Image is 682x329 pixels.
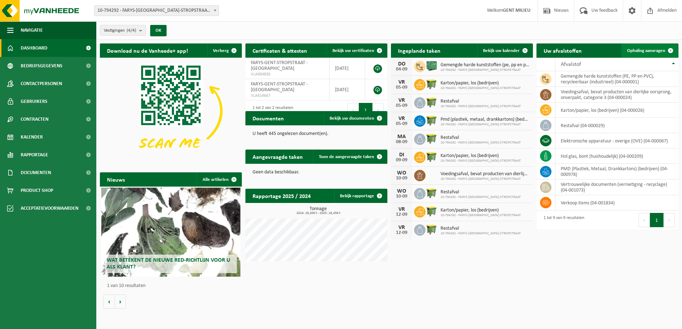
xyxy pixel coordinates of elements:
[104,25,136,36] span: Vestigingen
[395,212,409,217] div: 12-09
[441,189,521,195] span: Restafval
[555,148,678,164] td: hol glas, bont (huishoudelijk) (04-000209)
[426,78,438,90] img: WB-1100-HPE-GN-50
[100,43,195,57] h2: Download nu de Vanheede+ app!
[249,102,293,118] div: 1 tot 2 van 2 resultaten
[253,170,380,175] p: Geen data beschikbaar.
[395,134,409,140] div: MA
[441,171,529,177] span: Voedingsafval, bevat producten van dierlijke oorsprong, onverpakt, categorie 3
[107,283,238,288] p: 1 van 10 resultaten
[21,182,53,199] span: Product Shop
[555,195,678,210] td: verkoop items (04-001834)
[395,103,409,108] div: 05-09
[395,116,409,121] div: VR
[441,141,521,145] span: 10-794292 - FARYS-[GEOGRAPHIC_DATA]-STROPSTRAAT
[426,187,438,199] img: WB-1100-HPE-GN-50
[245,150,310,163] h2: Aangevraagde taken
[441,153,521,159] span: Karton/papier, los (bedrijven)
[627,48,665,53] span: Ophaling aanvragen
[426,223,438,235] img: WB-1100-HPE-GN-50
[555,87,678,103] td: voedingsafval, bevat producten van dierlijke oorsprong, onverpakt, categorie 3 (04-000024)
[555,179,678,195] td: vertrouwelijke documenten (vernietiging - recyclage) (04-001073)
[150,25,167,36] button: OK
[395,225,409,230] div: VR
[251,60,308,71] span: FARYS-GENT-STROPSTRAAT - [GEOGRAPHIC_DATA]
[395,188,409,194] div: WO
[426,96,438,108] img: WB-1100-HPE-GN-50
[21,93,47,110] span: Gebruikers
[483,48,520,53] span: Bekijk uw kalender
[100,58,242,164] img: Download de VHEPlus App
[101,188,240,277] a: Wat betekent de nieuwe RED-richtlijn voor u als klant?
[395,98,409,103] div: VR
[540,212,584,228] div: 1 tot 9 van 9 resultaten
[95,6,219,16] span: 10-794292 - FARYS-GENT-STROPSTRAAT - GENT
[441,208,521,213] span: Karton/papier, los (bedrijven)
[441,86,521,90] span: 10-794292 - FARYS-[GEOGRAPHIC_DATA]-STROPSTRAAT
[395,176,409,181] div: 10-09
[249,211,387,215] span: 2024: 26,830 t - 2025: 18,456 t
[313,150,387,164] a: Toon de aangevraagde taken
[395,140,409,145] div: 08-09
[245,189,318,203] h2: Rapportage 2025 / 2024
[441,231,521,236] span: 10-794292 - FARYS-[GEOGRAPHIC_DATA]-STROPSTRAAT
[395,79,409,85] div: VR
[330,116,374,121] span: Bekijk uw documenten
[395,67,409,72] div: 04-09
[391,43,448,57] h2: Ingeplande taken
[100,172,132,186] h2: Nieuws
[555,118,678,133] td: restafval (04-000029)
[395,152,409,158] div: DI
[441,68,529,72] span: 10-794292 - FARYS-[GEOGRAPHIC_DATA]-STROPSTRAAT
[21,110,49,128] span: Contracten
[251,72,324,77] span: VLA904830
[207,43,241,58] button: Verberg
[21,199,78,217] span: Acceptatievoorwaarden
[555,103,678,118] td: karton/papier, los (bedrijven) (04-000026)
[330,79,366,100] td: [DATE]
[103,294,115,309] button: Vorige
[555,71,678,87] td: gemengde harde kunststoffen (PE, PP en PVC), recycleerbaar (industrieel) (04-000001)
[441,159,521,163] span: 10-794292 - FARYS-[GEOGRAPHIC_DATA]-STROPSTRAAT
[395,230,409,235] div: 12-09
[332,48,374,53] span: Bekijk uw certificaten
[347,103,359,117] button: Previous
[536,43,589,57] h2: Uw afvalstoffen
[441,195,521,199] span: 10-794292 - FARYS-[GEOGRAPHIC_DATA]-STROPSTRAAT
[650,213,664,227] button: 1
[441,177,529,181] span: 10-794292 - FARYS-[GEOGRAPHIC_DATA]-STROPSTRAAT
[395,170,409,176] div: WO
[441,226,521,231] span: Restafval
[115,294,126,309] button: Volgende
[395,61,409,67] div: DO
[621,43,678,58] a: Ophaling aanvragen
[324,111,387,125] a: Bekijk uw documenten
[555,133,678,148] td: elektronische apparatuur - overige (OVE) (04-000067)
[426,151,438,163] img: WB-1100-HPE-GN-50
[555,164,678,179] td: PMD (Plastiek, Metaal, Drankkartons) (bedrijven) (04-000978)
[100,25,146,36] button: Vestigingen(4/4)
[127,28,136,33] count: (4/4)
[21,146,48,164] span: Rapportage
[561,62,581,67] span: Afvalstof
[441,122,529,127] span: 10-794292 - FARYS-[GEOGRAPHIC_DATA]-STROPSTRAAT
[395,207,409,212] div: VR
[441,99,521,104] span: Restafval
[426,205,438,217] img: WB-1100-HPE-GN-50
[21,128,43,146] span: Kalender
[441,117,529,122] span: Pmd (plastiek, metaal, drankkartons) (bedrijven)
[638,213,650,227] button: Previous
[94,5,219,16] span: 10-794292 - FARYS-GENT-STROPSTRAAT - GENT
[395,194,409,199] div: 10-09
[441,135,521,141] span: Restafval
[395,121,409,126] div: 05-09
[664,213,675,227] button: Next
[426,114,438,126] img: WB-1100-HPE-GN-50
[441,62,529,68] span: Gemengde harde kunststoffen (pe, pp en pvc), recycleerbaar (industrieel)
[426,132,438,145] img: WB-1100-HPE-GN-50
[21,57,62,75] span: Bedrijfsgegevens
[441,80,521,86] span: Karton/papier, los (bedrijven)
[503,8,530,13] strong: GENT MILIEU
[441,104,521,109] span: 10-794292 - FARYS-[GEOGRAPHIC_DATA]-STROPSTRAAT
[245,43,314,57] h2: Certificaten & attesten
